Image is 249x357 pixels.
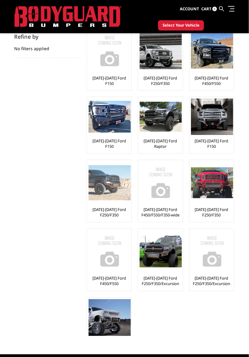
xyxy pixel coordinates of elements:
[219,328,249,357] iframe: Chat Widget
[89,230,131,273] img: No Image
[201,6,212,11] span: Cart
[191,75,232,86] a: [DATE]-[DATE] Ford F450/F550
[201,1,217,17] a: Cart 0
[140,138,181,149] a: [DATE]-[DATE] Ford Raptor
[89,75,130,86] a: [DATE]-[DATE] Ford F150
[191,276,232,287] a: [DATE]-[DATE] Ford F250/F350/Excursion
[140,276,181,287] a: [DATE]-[DATE] Ford F250/F350/Excursion
[212,7,217,11] span: 0
[89,317,130,328] a: [DATE]-[DATE] Ford F250/F350
[180,1,199,17] a: Account
[140,75,181,86] a: [DATE]-[DATE] Ford F250/F350
[15,6,121,27] img: BODYGUARD BUMPERS
[191,138,232,149] a: [DATE]-[DATE] Ford F150
[89,30,130,72] a: No Image
[191,230,233,273] img: No Image
[158,20,204,31] button: Select Your Vehicle
[163,22,199,28] span: Select Your Vehicle
[89,230,130,273] a: No Image
[191,230,232,273] a: No Image
[89,207,130,218] a: [DATE]-[DATE] Ford F250/F350
[15,34,81,39] h5: Refine by
[15,34,81,58] div: No filters applied
[180,6,199,11] span: Account
[89,30,131,72] img: No Image
[140,162,182,204] img: No Image
[140,207,181,218] a: [DATE]-[DATE] Ford F450/F550/F350-wide
[89,138,130,149] a: [DATE]-[DATE] Ford F150
[191,207,232,218] a: [DATE]-[DATE] Ford F250/F350
[140,162,181,204] a: No Image
[89,276,130,287] a: [DATE]-[DATE] Ford F450/F550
